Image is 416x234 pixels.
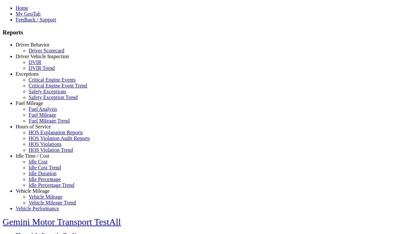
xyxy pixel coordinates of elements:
[16,100,43,106] a: Fuel Mileage
[29,89,66,94] a: Safety Exceptions
[29,65,55,71] a: DVIR Trend
[16,188,49,194] a: Vehicle Mileage
[29,130,83,135] a: HOS Explanation Reports
[16,42,49,47] a: Driver Behavior
[16,153,49,159] a: Idle Time / Cost
[16,71,39,77] a: Exceptions
[29,194,62,200] a: Vehicle Mileage
[3,29,413,36] h3: Reports
[29,106,57,112] a: Fuel Analysis
[29,182,74,188] a: Idle Percentage Trend
[3,217,121,227] a: Gemini Motor Transport TestAll
[29,171,57,176] a: Idle Duration
[29,118,70,123] a: Fuel Mileage Trend
[29,165,61,170] a: Idle Cost Trend
[29,136,90,141] a: HOS Violation Audit Reports
[29,141,61,147] a: HOS Violations
[29,48,64,53] a: Driver Scorecard
[16,206,59,211] a: Vehicle Performance
[29,176,61,182] a: Idle Percentage
[29,77,76,83] a: Critical Engine Events
[16,5,28,11] a: Home
[29,83,87,88] a: Critical Engine Event Trend
[16,11,41,17] a: My GeoTab
[16,17,56,22] a: Feedback / Support
[29,159,47,164] a: Idle Cost
[16,124,51,129] a: Hours of Service
[29,200,76,205] a: Vehicle Mileage Trend
[29,59,41,65] a: DVIR
[29,95,78,100] a: Safety Exception Trend
[29,147,73,153] a: HOS Violation Trend
[29,112,56,118] a: Fuel Mileage
[16,54,69,59] a: Driver Vehicle Inspection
